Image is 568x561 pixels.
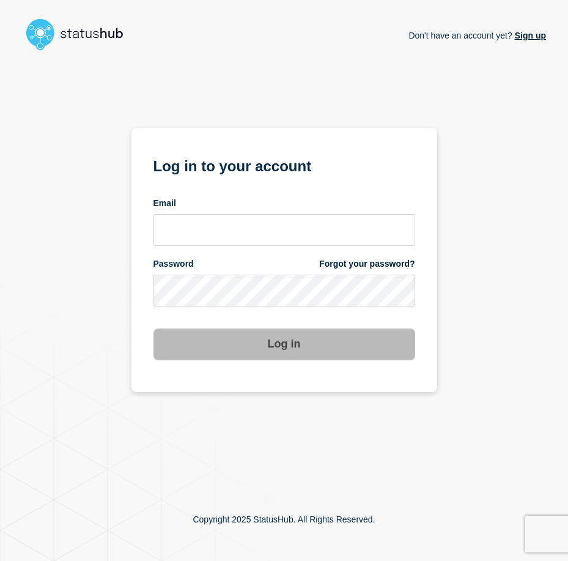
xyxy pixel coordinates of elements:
button: Log in [153,329,415,360]
span: Email [153,198,176,209]
p: Copyright 2025 StatusHub. All Rights Reserved. [193,515,375,524]
a: Forgot your password? [319,258,415,270]
h1: Log in to your account [153,154,415,176]
input: email input [153,214,415,246]
img: StatusHub logo [22,15,138,54]
a: Sign up [512,31,546,40]
input: password input [153,275,415,307]
span: Password [153,258,194,270]
p: Don't have an account yet? [408,21,546,50]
